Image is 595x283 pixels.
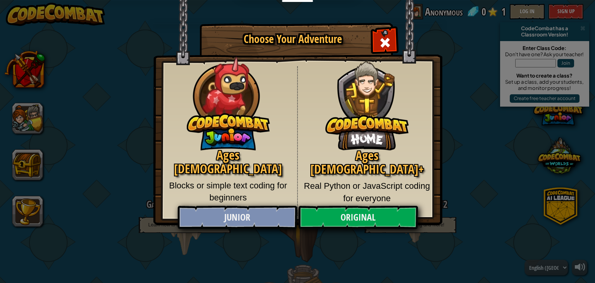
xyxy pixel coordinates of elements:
[165,179,291,204] p: Blocks or simple text coding for beginners
[177,206,297,229] a: Junior
[304,180,431,204] p: Real Python or JavaScript coding for everyone
[187,52,270,150] img: CodeCombat Junior hero character
[165,148,291,176] h2: Ages [DEMOGRAPHIC_DATA]
[325,48,409,150] img: CodeCombat Original hero character
[304,149,431,176] h2: Ages [DEMOGRAPHIC_DATA]+
[373,29,397,54] div: Close modal
[298,206,418,229] a: Original
[213,33,372,45] h1: Choose Your Adventure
